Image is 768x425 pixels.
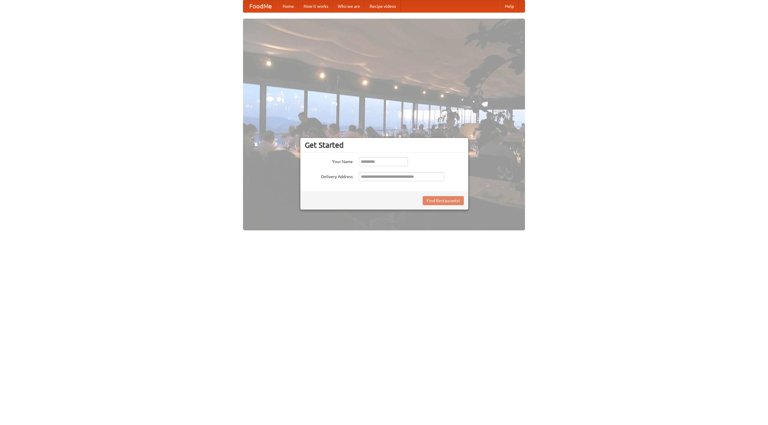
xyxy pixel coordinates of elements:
a: FoodMe [243,0,278,12]
a: Recipe videos [365,0,401,12]
label: Your Name [305,157,353,165]
a: Help [500,0,519,12]
h3: Get Started [305,141,464,150]
a: Home [278,0,299,12]
a: Who we are [333,0,365,12]
a: How it works [299,0,333,12]
label: Delivery Address [305,172,353,180]
button: Find Restaurants! [423,196,464,205]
